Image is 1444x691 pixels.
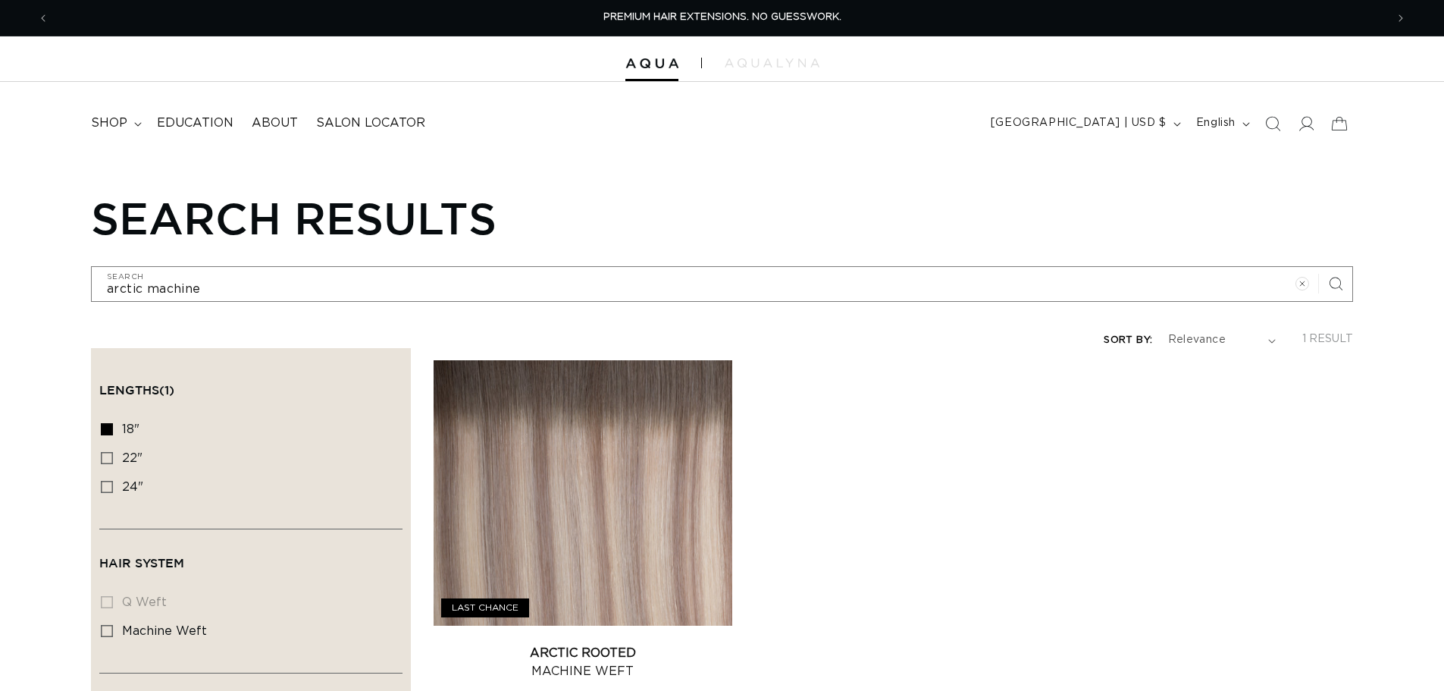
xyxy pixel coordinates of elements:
[27,4,60,33] button: Previous announcement
[1187,109,1256,138] button: English
[625,58,678,69] img: Aqua Hair Extensions
[1104,335,1152,345] label: Sort by:
[99,383,174,397] span: Lengths
[1196,115,1236,131] span: English
[122,452,143,464] span: 22"
[91,192,1353,243] h1: Search results
[307,106,434,140] a: Salon Locator
[982,109,1187,138] button: [GEOGRAPHIC_DATA] | USD $
[252,115,298,131] span: About
[1302,334,1353,344] span: 1 result
[243,106,307,140] a: About
[1286,267,1319,300] button: Clear search term
[1384,4,1417,33] button: Next announcement
[1256,107,1289,140] summary: Search
[99,529,403,584] summary: Hair System (0 selected)
[434,644,732,680] a: Arctic Rooted Machine Weft
[122,481,143,493] span: 24"
[99,556,184,570] span: Hair System
[991,115,1167,131] span: [GEOGRAPHIC_DATA] | USD $
[82,106,148,140] summary: shop
[1319,267,1352,300] button: Search
[91,115,127,131] span: shop
[316,115,425,131] span: Salon Locator
[92,267,1352,301] input: Search
[157,115,233,131] span: Education
[122,625,207,637] span: machine weft
[159,383,174,397] span: (1)
[122,423,139,435] span: 18"
[99,356,403,411] summary: Lengths (1 selected)
[603,12,841,22] span: PREMIUM HAIR EXTENSIONS. NO GUESSWORK.
[725,58,819,68] img: aqualyna.com
[148,106,243,140] a: Education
